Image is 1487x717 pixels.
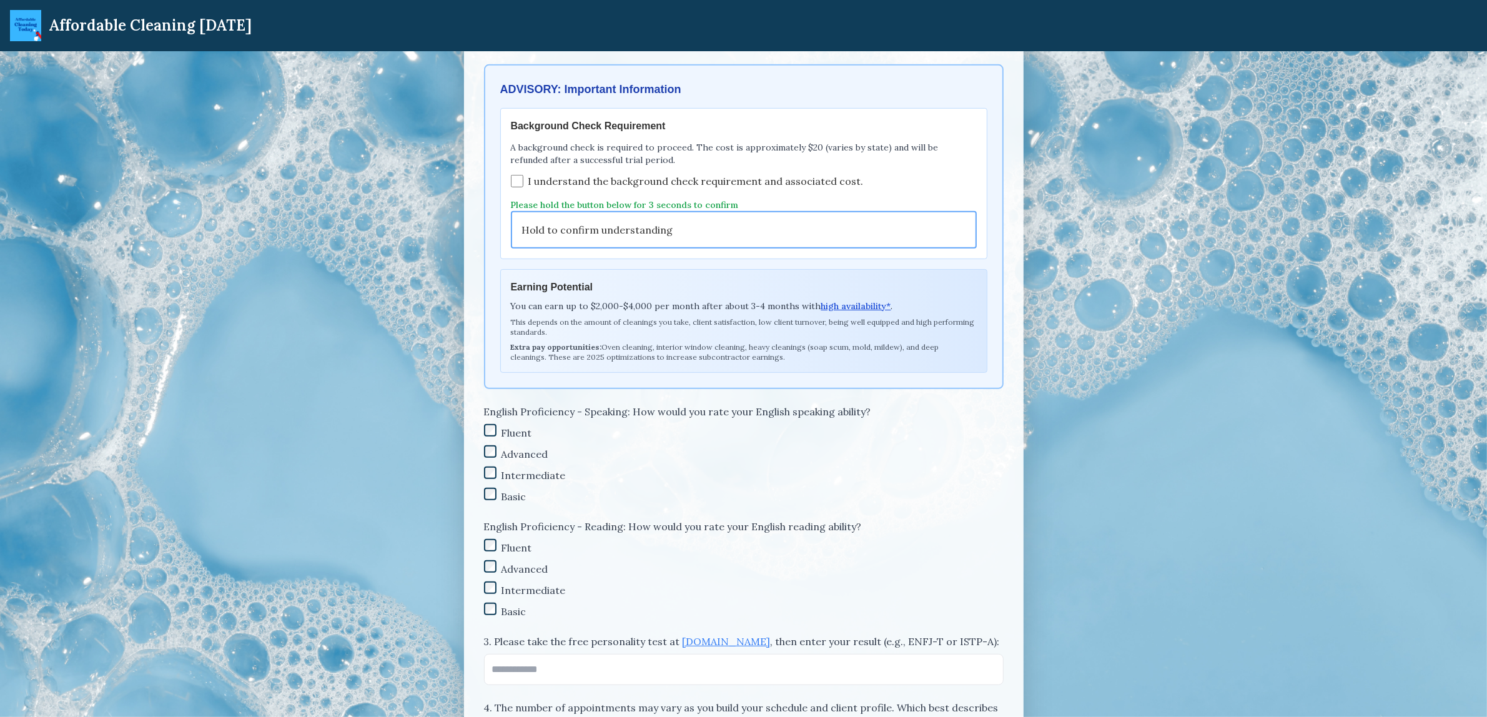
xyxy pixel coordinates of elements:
[484,519,1004,534] p: English Proficiency - Reading: How would you rate your English reading ability?
[501,427,532,439] span: Fluent
[501,605,526,618] span: Basic
[501,584,566,596] span: Intermediate
[500,81,987,98] h3: ADVISORY: Important Information
[683,635,771,648] a: [DOMAIN_NAME]
[501,448,548,460] span: Advanced
[10,10,41,41] img: ACT Mini Logo
[501,469,566,482] span: Intermediate
[528,174,864,189] span: I understand the background check requirement and associated cost.
[501,490,526,503] span: Basic
[484,404,1004,419] p: English Proficiency - Speaking: How would you rate your English speaking ability?
[484,488,496,500] input: Basic
[511,317,977,337] p: This depends on the amount of cleanings you take, client satisfaction, low client turnover, being...
[511,141,977,166] p: A background check is required to proceed. The cost is approximately $20 (varies by state) and wi...
[511,175,523,187] input: I understand the background check requirement and associated cost.
[511,119,977,134] h4: Background Check Requirement
[484,467,496,479] input: Intermediate
[484,581,496,594] input: Intermediate
[501,541,532,554] span: Fluent
[501,563,548,575] span: Advanced
[484,603,496,615] input: Basic
[522,222,673,237] span: Hold to confirm understanding
[511,199,977,211] div: Please hold the button below for 3 seconds to confirm
[484,445,496,458] input: Advanced
[49,16,252,36] div: Affordable Cleaning [DATE]
[484,634,1004,649] label: 3. Please take the free personality test at , then enter your result (e.g., ENFJ-T or ISTP-A):
[511,211,977,249] button: Hold to confirm understanding
[484,539,496,551] input: Fluent
[511,342,602,352] strong: Extra pay opportunities:
[511,280,977,295] h4: Earning Potential
[511,342,977,362] p: Oven cleaning, interior window cleaning, heavy cleanings (soap scum, mold, mildew), and deep clea...
[821,300,891,312] span: High availability means being available at least 4 days a week. Due to the fact that we handle re...
[484,560,496,573] input: Advanced
[484,424,496,437] input: Fluent
[511,300,977,312] p: You can earn up to $2,000-$4,000 per month after about 3-4 months with .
